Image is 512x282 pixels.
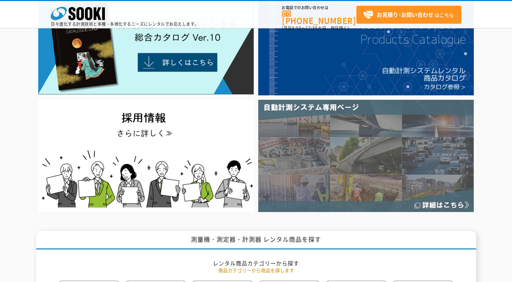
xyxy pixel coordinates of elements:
span: 17:30 [306,25,318,31]
span: (平日 ～ 土日、祝日除く) [282,25,349,31]
img: 自動計測システム専用ページ [258,100,474,212]
p: 商品カテゴリーから商品を探します [58,267,454,274]
h2: レンタル商品カテゴリーから探す [58,260,454,267]
p: 日々進化する計測技術と多種・多様化するニーズにレンタルでお応えします。 [51,22,199,26]
img: SOOKI recruit [38,100,254,212]
a: [PHONE_NUMBER] [282,10,356,24]
span: 8:50 [292,25,302,31]
span: はこちら [363,10,454,20]
span: お電話でのお問い合わせは [282,6,356,10]
a: お見積り･お問い合わせはこちら [356,6,461,24]
h1: 測量機・測定器・計測器 レンタル商品を探す [36,231,476,250]
strong: お見積り･お問い合わせ [377,10,433,19]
